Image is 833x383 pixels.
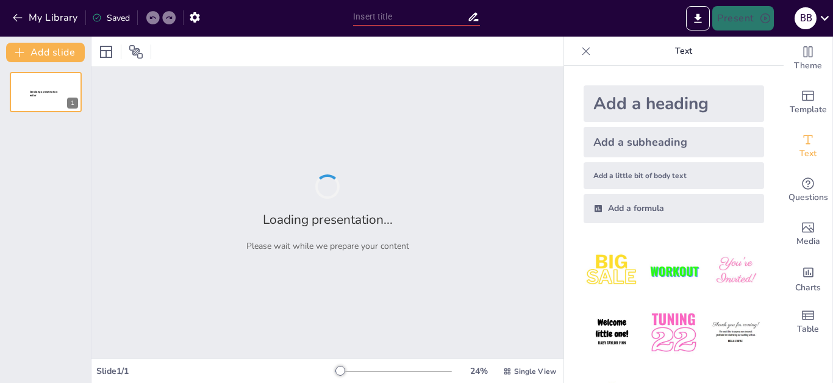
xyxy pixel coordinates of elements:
div: 1 [10,72,82,112]
div: Add a subheading [584,127,764,157]
div: Add a little bit of body text [584,162,764,189]
img: 4.jpeg [584,304,640,361]
img: 1.jpeg [584,243,640,299]
span: Table [797,323,819,336]
button: Present [712,6,773,30]
span: Position [129,45,143,59]
div: В В [795,7,817,29]
div: Add images, graphics, shapes or video [784,212,832,256]
img: 3.jpeg [707,243,764,299]
button: My Library [9,8,83,27]
div: Change the overall theme [784,37,832,81]
h2: Loading presentation... [263,211,393,228]
div: Add text boxes [784,124,832,168]
div: Add a formula [584,194,764,223]
img: 2.jpeg [645,243,702,299]
img: 5.jpeg [645,304,702,361]
button: В В [795,6,817,30]
img: 6.jpeg [707,304,764,361]
p: Please wait while we prepare your content [246,240,409,252]
div: Add ready made slides [784,81,832,124]
span: Single View [514,367,556,376]
span: Sendsteps presentation editor [30,90,57,97]
div: Add a table [784,300,832,344]
button: Add slide [6,43,85,62]
div: Slide 1 / 1 [96,365,335,377]
button: Export to PowerPoint [686,6,710,30]
div: Saved [92,12,130,24]
span: Charts [795,281,821,295]
div: Get real-time input from your audience [784,168,832,212]
input: Insert title [353,8,467,26]
div: 24 % [464,365,493,377]
div: Layout [96,42,116,62]
span: Text [799,147,817,160]
span: Questions [788,191,828,204]
span: Theme [794,59,822,73]
div: 1 [67,98,78,109]
p: Text [596,37,771,66]
div: Add a heading [584,85,764,122]
span: Template [790,103,827,116]
div: Add charts and graphs [784,256,832,300]
span: Media [796,235,820,248]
